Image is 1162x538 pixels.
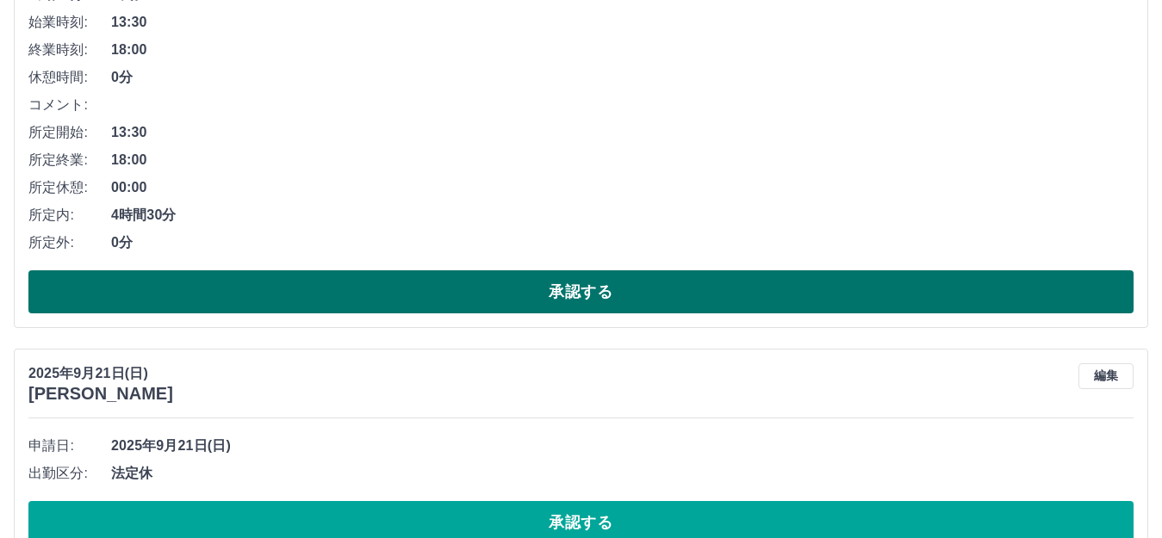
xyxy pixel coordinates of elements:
span: 所定休憩: [28,177,111,198]
span: 0分 [111,232,1134,253]
span: 申請日: [28,436,111,456]
span: 終業時刻: [28,40,111,60]
button: 承認する [28,270,1134,313]
span: 00:00 [111,177,1134,198]
span: 始業時刻: [28,12,111,33]
p: 2025年9月21日(日) [28,363,173,384]
span: 休憩時間: [28,67,111,88]
span: 4時間30分 [111,205,1134,226]
span: 所定開始: [28,122,111,143]
span: 2025年9月21日(日) [111,436,1134,456]
h3: [PERSON_NAME] [28,384,173,404]
span: 所定内: [28,205,111,226]
span: コメント: [28,95,111,115]
span: 13:30 [111,12,1134,33]
span: 出勤区分: [28,463,111,484]
span: 所定外: [28,232,111,253]
span: 13:30 [111,122,1134,143]
span: 所定終業: [28,150,111,170]
button: 編集 [1078,363,1134,389]
span: 法定休 [111,463,1134,484]
span: 18:00 [111,150,1134,170]
span: 0分 [111,67,1134,88]
span: 18:00 [111,40,1134,60]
